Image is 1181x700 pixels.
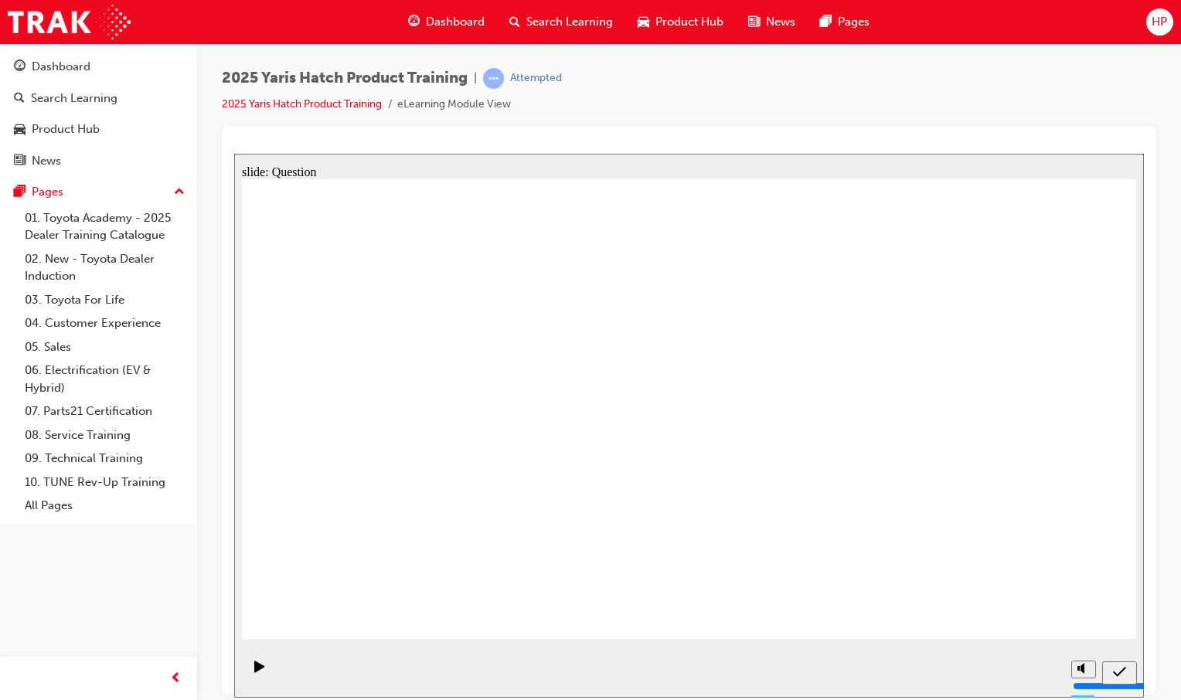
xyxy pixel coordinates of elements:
span: car-icon [638,12,649,32]
a: 2025 Yaris Hatch Product Training [222,97,382,110]
a: search-iconSearch Learning [497,6,625,38]
a: Dashboard [6,53,191,81]
span: search-icon [14,92,25,106]
a: 03. Toyota For Life [19,288,191,312]
div: Search Learning [31,90,117,107]
span: News [766,13,795,31]
div: Pages [32,183,63,201]
a: All Pages [19,494,191,518]
button: Pages [6,178,191,206]
span: pages-icon [14,185,26,199]
span: guage-icon [408,12,420,32]
a: 09. Technical Training [19,447,191,471]
span: prev-icon [170,669,182,688]
a: News [6,147,191,175]
nav: slide navigation [868,494,903,544]
div: Product Hub [32,121,100,138]
a: guage-iconDashboard [396,6,497,38]
span: news-icon [748,12,760,32]
input: volume [839,526,938,539]
a: 07. Parts21 Certification [19,399,191,423]
a: 02. New - Toyota Dealer Induction [19,247,191,288]
div: misc controls [829,494,860,544]
span: Dashboard [426,13,485,31]
li: eLearning Module View [397,96,511,114]
a: 10. TUNE Rev-Up Training [19,471,191,494]
a: 08. Service Training [19,423,191,447]
span: guage-icon [14,60,26,74]
button: Play (Ctrl+Alt+P) [8,506,34,532]
button: Submit (Ctrl+Alt+S) [868,508,903,531]
div: playback controls [8,494,34,544]
a: pages-iconPages [808,6,882,38]
a: 05. Sales [19,335,191,359]
span: HP [1152,13,1167,31]
a: Product Hub [6,115,191,144]
span: news-icon [14,155,26,168]
span: pages-icon [820,12,832,32]
a: 04. Customer Experience [19,311,191,335]
div: News [32,152,61,170]
span: | [474,70,477,87]
div: Attempted [510,71,562,86]
button: HP [1146,8,1173,36]
button: Mute (Ctrl+Alt+M) [837,507,862,525]
span: Product Hub [655,13,723,31]
a: 01. Toyota Academy - 2025 Dealer Training Catalogue [19,206,191,247]
img: Trak [8,5,131,39]
span: 2025 Yaris Hatch Product Training [222,70,468,87]
span: up-icon [174,182,185,202]
span: Pages [838,13,870,31]
a: 06. Electrification (EV & Hybrid) [19,358,191,399]
span: Search Learning [526,13,613,31]
button: DashboardSearch LearningProduct HubNews [6,49,191,178]
span: car-icon [14,123,26,137]
a: news-iconNews [736,6,808,38]
span: learningRecordVerb_ATTEMPT-icon [483,68,504,89]
span: search-icon [509,12,520,32]
a: Search Learning [6,84,191,113]
a: car-iconProduct Hub [625,6,736,38]
div: Dashboard [32,58,90,76]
